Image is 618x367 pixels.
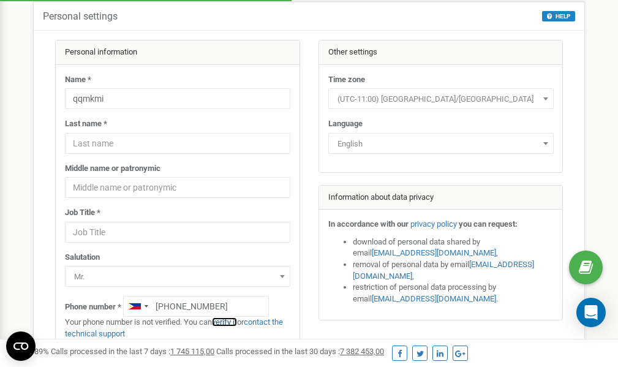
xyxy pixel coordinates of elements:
[353,236,554,259] li: download of personal data shared by email ,
[333,91,549,108] span: (UTC-11:00) Pacific/Midway
[340,347,384,356] u: 7 382 453,00
[65,207,100,219] label: Job Title *
[69,268,286,286] span: Mr.
[333,135,549,153] span: English
[328,133,554,154] span: English
[123,296,269,317] input: +1-800-555-55-55
[170,347,214,356] u: 1 745 115,00
[212,317,237,327] a: verify it
[353,282,554,305] li: restriction of personal data processing by email .
[6,331,36,361] button: Open CMP widget
[216,347,384,356] span: Calls processed in the last 30 days :
[319,186,563,210] div: Information about data privacy
[372,294,496,303] a: [EMAIL_ADDRESS][DOMAIN_NAME]
[65,222,290,243] input: Job Title
[328,118,363,130] label: Language
[65,163,160,175] label: Middle name or patronymic
[328,219,409,229] strong: In accordance with our
[43,11,118,22] h5: Personal settings
[319,40,563,65] div: Other settings
[65,177,290,198] input: Middle name or patronymic
[328,74,365,86] label: Time zone
[459,219,518,229] strong: you can request:
[542,11,575,21] button: HELP
[56,40,300,65] div: Personal information
[65,301,121,313] label: Phone number *
[576,298,606,327] div: Open Intercom Messenger
[65,118,107,130] label: Last name *
[328,88,554,109] span: (UTC-11:00) Pacific/Midway
[65,133,290,154] input: Last name
[65,317,283,338] a: contact the technical support
[353,259,554,282] li: removal of personal data by email ,
[65,317,290,339] p: Your phone number is not verified. You can or
[372,248,496,257] a: [EMAIL_ADDRESS][DOMAIN_NAME]
[51,347,214,356] span: Calls processed in the last 7 days :
[410,219,457,229] a: privacy policy
[353,260,534,281] a: [EMAIL_ADDRESS][DOMAIN_NAME]
[65,252,100,263] label: Salutation
[65,266,290,287] span: Mr.
[124,297,152,316] div: Telephone country code
[65,74,91,86] label: Name *
[65,88,290,109] input: Name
